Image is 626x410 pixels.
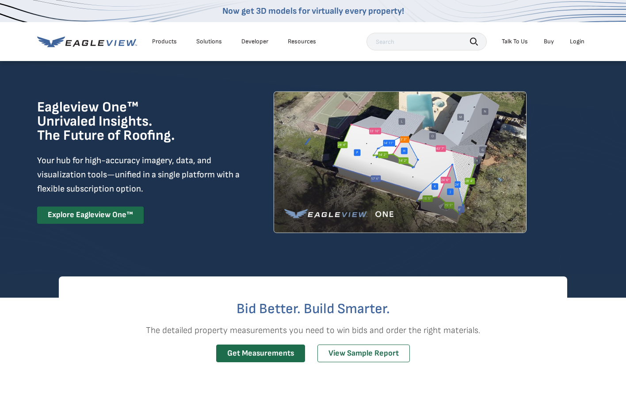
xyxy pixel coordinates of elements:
a: Get Measurements [216,345,305,363]
p: The detailed property measurements you need to win bids and order the right materials. [59,323,567,337]
a: Now get 3D models for virtually every property! [222,6,404,16]
a: Explore Eagleview One™ [37,207,144,224]
div: Talk To Us [502,38,528,46]
div: Solutions [196,38,222,46]
a: Developer [241,38,268,46]
p: Your hub for high-accuracy imagery, data, and visualization tools—unified in a single platform wi... [37,153,241,196]
a: Buy [544,38,554,46]
div: Products [152,38,177,46]
h1: Eagleview One™ Unrivaled Insights. The Future of Roofing. [37,100,220,143]
input: Search [366,33,487,50]
div: Resources [288,38,316,46]
a: View Sample Report [317,345,410,363]
h2: Bid Better. Build Smarter. [59,302,567,316]
div: Login [570,38,584,46]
